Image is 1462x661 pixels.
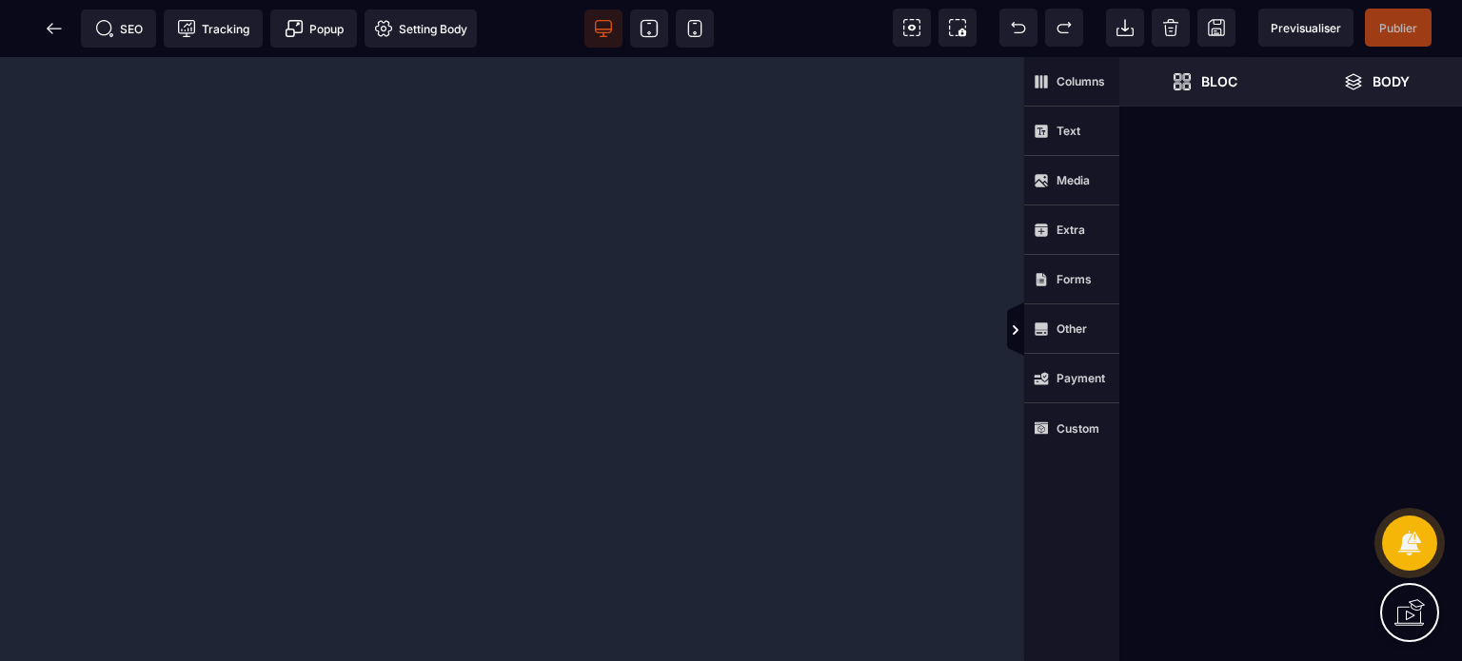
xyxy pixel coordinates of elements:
strong: Body [1373,74,1410,88]
strong: Bloc [1201,74,1237,88]
strong: Payment [1057,371,1105,385]
span: SEO [95,19,143,38]
span: Setting Body [374,19,467,38]
span: Publier [1379,21,1417,35]
span: Open Blocks [1119,57,1291,107]
span: Open Layer Manager [1291,57,1462,107]
strong: Text [1057,124,1080,138]
strong: Other [1057,321,1087,336]
span: Popup [285,19,344,38]
span: Tracking [177,19,249,38]
span: Screenshot [938,9,977,47]
span: View components [893,9,931,47]
strong: Media [1057,173,1090,187]
strong: Custom [1057,421,1099,436]
span: Preview [1258,9,1353,47]
strong: Extra [1057,223,1085,237]
strong: Columns [1057,74,1105,88]
span: Previsualiser [1271,21,1341,35]
strong: Forms [1057,272,1092,286]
